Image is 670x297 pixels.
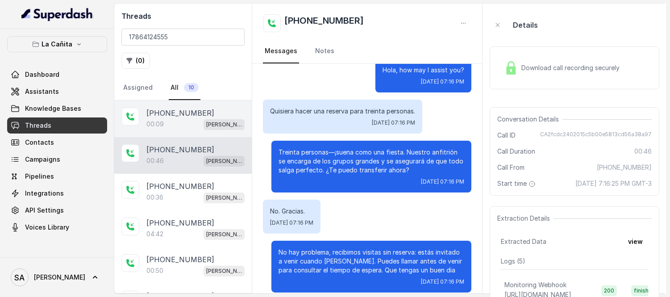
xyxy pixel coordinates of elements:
[146,144,214,155] p: [PHONE_NUMBER]
[497,163,524,172] span: Call From
[146,218,214,228] p: [PHONE_NUMBER]
[25,121,51,130] span: Threads
[21,7,93,21] img: light.svg
[7,117,107,134] a: Threads
[146,108,214,118] p: [PHONE_NUMBER]
[575,179,652,188] span: [DATE] 7:16:25 PM GMT-3
[146,120,164,129] p: 00:09
[279,148,464,175] p: Treinta personas—¡suena como una fiesta. Nuestro anfitrión se encarga de los grupos grandes y se ...
[7,36,107,52] button: La Cañita
[169,76,200,100] a: All10
[25,87,59,96] span: Assistants
[279,248,464,275] p: No hay problema, recibimos visitas sin reserva: estás invitado a venir cuando [PERSON_NAME]. Pued...
[206,230,242,239] p: [PERSON_NAME]
[25,138,54,147] span: Contacts
[25,155,60,164] span: Campaigns
[25,104,81,113] span: Knowledge Bases
[263,39,471,63] nav: Tabs
[270,107,415,116] p: Quisiera hacer una reserva para treinta personas.
[601,285,617,296] span: 200
[7,134,107,151] a: Contacts
[7,67,107,83] a: Dashboard
[146,230,163,238] p: 04:42
[540,131,652,140] span: CA2fcdc2402015c5b00e5813cd56a38a97
[121,11,245,21] h2: Threads
[497,115,562,124] span: Conversation Details
[7,84,107,100] a: Assistants
[121,76,154,100] a: Assigned
[497,179,537,188] span: Start time
[270,207,313,216] p: No. Gracias.
[7,168,107,184] a: Pipelines
[521,63,623,72] span: Download call recording securely
[634,147,652,156] span: 00:46
[206,267,242,276] p: [PERSON_NAME]
[146,254,214,265] p: [PHONE_NUMBER]
[34,273,85,282] span: [PERSON_NAME]
[15,273,25,282] text: SA
[270,219,313,226] span: [DATE] 07:16 PM
[121,76,245,100] nav: Tabs
[421,278,464,285] span: [DATE] 07:16 PM
[146,156,164,165] p: 00:46
[623,234,648,250] button: view
[7,265,107,290] a: [PERSON_NAME]
[597,163,652,172] span: [PHONE_NUMBER]
[501,257,648,266] p: Logs ( 5 )
[7,202,107,218] a: API Settings
[284,14,364,32] h2: [PHONE_NUMBER]
[25,172,54,181] span: Pipelines
[497,214,553,223] span: Extraction Details
[25,189,64,198] span: Integrations
[42,39,73,50] p: La Cañita
[184,83,199,92] span: 10
[501,237,546,246] span: Extracted Data
[7,219,107,235] a: Voices Library
[263,39,299,63] a: Messages
[497,147,535,156] span: Call Duration
[206,193,242,202] p: [PERSON_NAME]
[7,185,107,201] a: Integrations
[25,206,64,215] span: API Settings
[497,131,516,140] span: Call ID
[504,61,518,75] img: Lock Icon
[25,70,59,79] span: Dashboard
[513,20,538,30] p: Details
[146,193,163,202] p: 00:36
[25,223,69,232] span: Voices Library
[383,66,464,75] p: Hola, how may I assist you?
[121,53,150,69] button: (0)
[206,120,242,129] p: [PERSON_NAME]
[504,280,566,289] p: Monitoring Webhook
[7,100,107,117] a: Knowledge Bases
[121,29,245,46] input: Search by Call ID or Phone Number
[631,285,658,296] span: finished
[206,157,242,166] p: [PERSON_NAME]
[372,119,415,126] span: [DATE] 07:16 PM
[421,78,464,85] span: [DATE] 07:16 PM
[146,266,163,275] p: 00:50
[7,151,107,167] a: Campaigns
[146,181,214,192] p: [PHONE_NUMBER]
[421,178,464,185] span: [DATE] 07:16 PM
[313,39,336,63] a: Notes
